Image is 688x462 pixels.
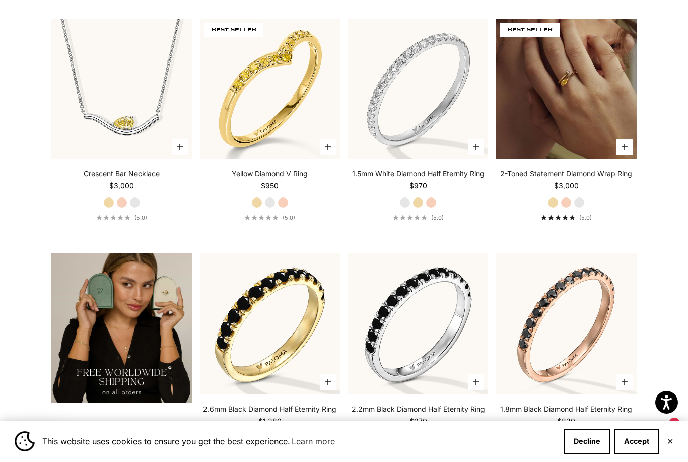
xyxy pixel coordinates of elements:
div: 5.0 out of 5.0 stars [541,215,575,220]
span: (5.0) [579,214,592,221]
a: 1.5mm White Diamond Half Eternity Ring [352,169,485,179]
a: #YellowGold #RoseGold #WhiteGold [51,19,191,159]
button: Accept [614,429,659,454]
a: 2.6mm Black Diamond Half Eternity Ring [203,404,336,414]
sale-price: $3,000 [109,181,134,191]
span: BEST SELLER [500,23,560,37]
img: #WhiteGold [348,19,488,159]
img: #WhiteGold [348,253,488,393]
a: 5.0 out of 5.0 stars(5.0) [541,214,592,221]
img: #YellowGold [200,253,340,393]
a: 5.0 out of 5.0 stars(5.0) [393,214,444,221]
sale-price: $830 [557,416,575,426]
a: 1.8mm Black Diamond Half Eternity Ring [500,404,632,414]
sale-price: $950 [261,181,279,191]
img: #WhiteGold [51,19,191,159]
sale-price: $970 [409,181,427,191]
span: (5.0) [134,214,147,221]
div: 5.0 out of 5.0 stars [244,215,279,220]
a: Yellow Diamond V Ring [232,169,308,179]
img: Cookie banner [15,431,35,451]
img: #YellowGold [200,19,340,159]
a: Crescent Bar Necklace [84,169,160,179]
div: 5.0 out of 5.0 stars [96,215,130,220]
span: (5.0) [431,214,444,221]
a: 5.0 out of 5.0 stars(5.0) [244,214,295,221]
sale-price: $3,000 [554,181,579,191]
a: 2-Toned Statement Diamond Wrap Ring [500,169,632,179]
span: (5.0) [283,214,295,221]
span: BEST SELLER [204,23,263,37]
img: #YellowGold #WhiteGold #RoseGold [496,19,636,159]
div: 5.0 out of 5.0 stars [393,215,427,220]
a: Learn more [290,434,336,449]
span: This website uses cookies to ensure you get the best experience. [42,434,556,449]
a: 5.0 out of 5.0 stars(5.0) [96,214,147,221]
img: #RoseGold [496,253,636,393]
sale-price: $970 [409,416,427,426]
button: Close [667,438,673,444]
a: 2.2mm Black Diamond Half Eternity Ring [352,404,485,414]
sale-price: $1,280 [258,416,282,426]
button: Decline [564,429,610,454]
